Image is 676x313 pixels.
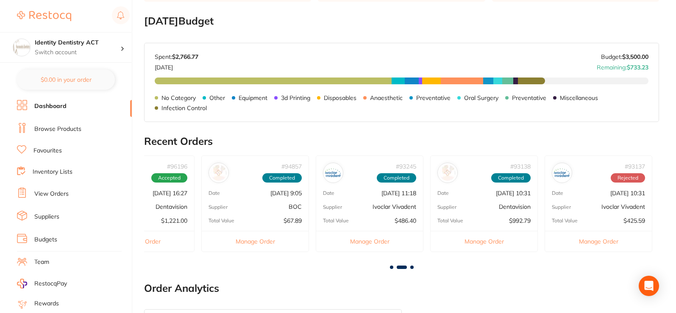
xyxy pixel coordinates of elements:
button: Manage Order [202,231,309,252]
div: Open Intercom Messenger [639,276,659,296]
p: # 93137 [625,163,645,170]
p: Budget: [601,53,648,60]
a: Browse Products [34,125,81,133]
strong: $2,766.77 [172,53,198,61]
p: Supplier [552,204,571,210]
p: Oral Surgery [464,94,498,101]
span: Completed [262,173,302,183]
span: Accepted [151,173,187,183]
p: $486.40 [395,217,416,224]
p: Ivoclar Vivadent [601,203,645,210]
a: Budgets [34,235,57,244]
p: Preventative [416,94,451,101]
p: BOC [289,203,302,210]
p: Other [209,94,225,101]
p: Equipment [239,94,267,101]
p: Date [209,190,220,196]
p: Disposables [324,94,356,101]
p: Date [437,190,449,196]
p: # 96196 [167,163,187,170]
img: Restocq Logo [17,11,71,21]
p: Switch account [35,48,120,57]
span: Completed [491,173,531,183]
span: Rejected [611,173,645,183]
p: # 93138 [510,163,531,170]
img: BOC [211,165,227,181]
a: Inventory Lists [33,168,72,176]
img: RestocqPay [17,279,27,288]
a: Suppliers [34,213,59,221]
p: Dentavision [156,203,187,210]
a: Rewards [34,299,59,308]
p: [DATE] 10:31 [496,190,531,197]
p: 3d Printing [281,94,310,101]
p: Miscellaneous [560,94,598,101]
p: Date [323,190,334,196]
button: Manage Order [545,231,652,252]
p: Total Value [552,218,578,224]
button: $0.00 in your order [17,69,115,90]
p: $1,221.00 [161,217,187,224]
h2: Recent Orders [144,136,659,147]
p: Total Value [323,218,349,224]
a: Team [34,258,49,266]
p: No Category [161,94,196,101]
p: Supplier [323,204,342,210]
h2: [DATE] Budget [144,15,659,27]
strong: $733.23 [627,64,648,71]
span: RestocqPay [34,280,67,288]
p: Total Value [209,218,234,224]
p: $67.89 [284,217,302,224]
p: # 93245 [396,163,416,170]
img: Ivoclar Vivadent [325,165,341,181]
p: $425.59 [623,217,645,224]
strong: $3,500.00 [622,53,648,61]
a: Restocq Logo [17,6,71,26]
p: Preventative [512,94,546,101]
p: [DATE] 9:05 [270,190,302,197]
a: Favourites [33,147,62,155]
p: # 94857 [281,163,302,170]
a: View Orders [34,190,69,198]
img: Dentavision [440,165,456,181]
p: Date [552,190,563,196]
p: Supplier [437,204,456,210]
p: Total Value [437,218,463,224]
span: Completed [377,173,416,183]
p: [DATE] 11:18 [381,190,416,197]
a: RestocqPay [17,279,67,288]
h4: Identity Dentistry ACT [35,39,120,47]
img: Identity Dentistry ACT [13,39,30,56]
p: Infection Control [161,105,207,111]
a: Dashboard [34,102,67,111]
p: Remaining: [597,61,648,71]
p: Supplier [209,204,228,210]
p: $992.79 [509,217,531,224]
p: [DATE] 16:27 [153,190,187,197]
p: [DATE] 10:31 [610,190,645,197]
p: Ivoclar Vivadent [373,203,416,210]
button: Manage Order [431,231,537,252]
h2: Order Analytics [144,283,659,294]
p: Anaesthetic [370,94,403,101]
img: Ivoclar Vivadent [554,165,570,181]
button: Manage Order [316,231,423,252]
p: Spent: [155,53,198,60]
p: Dentavision [499,203,531,210]
p: [DATE] [155,61,198,71]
